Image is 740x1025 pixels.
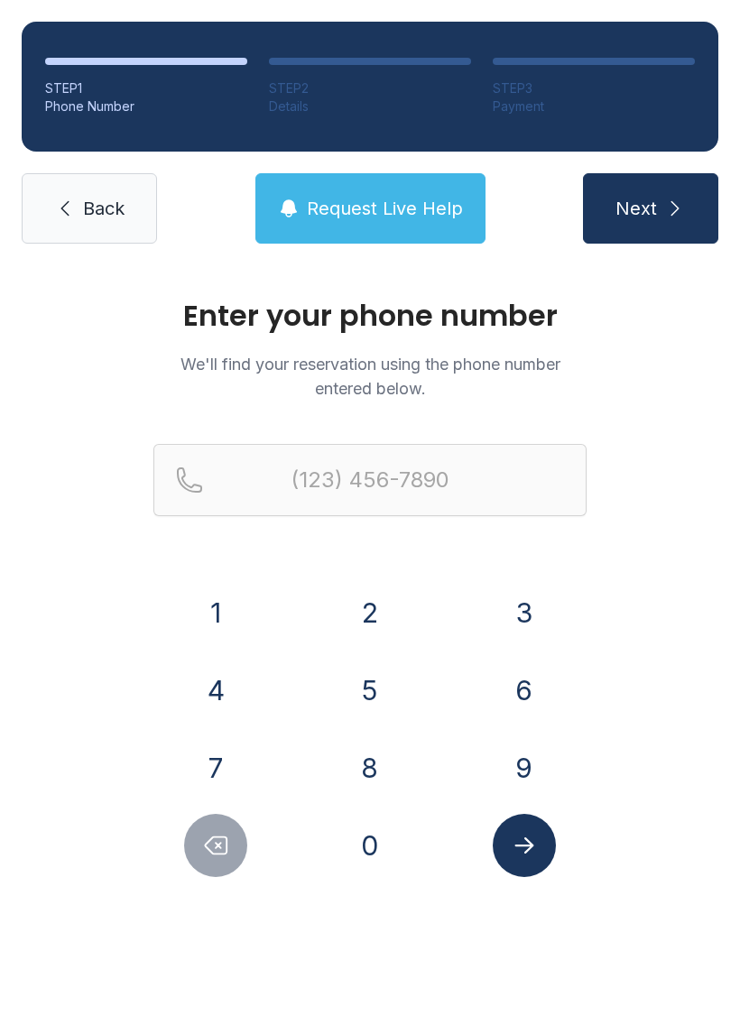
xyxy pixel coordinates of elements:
[493,79,695,97] div: STEP 3
[493,659,556,722] button: 6
[338,659,402,722] button: 5
[493,581,556,644] button: 3
[184,581,247,644] button: 1
[493,97,695,115] div: Payment
[153,444,587,516] input: Reservation phone number
[83,196,125,221] span: Back
[307,196,463,221] span: Request Live Help
[45,79,247,97] div: STEP 1
[184,814,247,877] button: Delete number
[184,736,247,799] button: 7
[493,814,556,877] button: Submit lookup form
[338,814,402,877] button: 0
[184,659,247,722] button: 4
[338,581,402,644] button: 2
[269,97,471,115] div: Details
[153,301,587,330] h1: Enter your phone number
[153,352,587,401] p: We'll find your reservation using the phone number entered below.
[338,736,402,799] button: 8
[45,97,247,115] div: Phone Number
[615,196,657,221] span: Next
[493,736,556,799] button: 9
[269,79,471,97] div: STEP 2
